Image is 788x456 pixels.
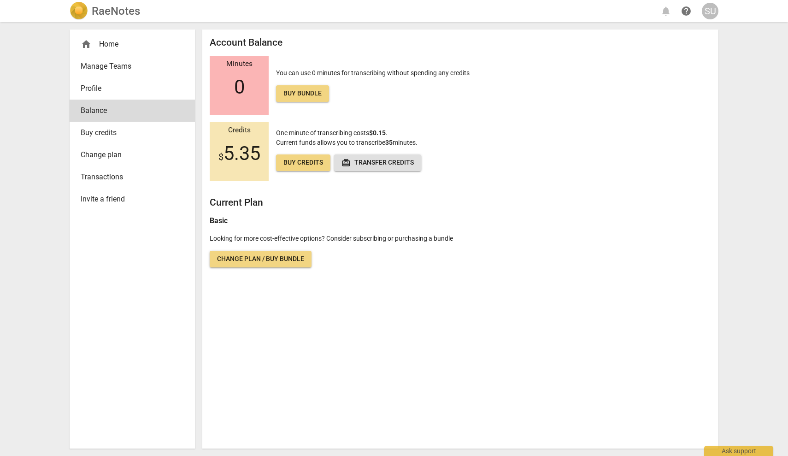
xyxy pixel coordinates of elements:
[334,154,421,171] button: Transfer credits
[81,127,176,138] span: Buy credits
[81,149,176,160] span: Change plan
[210,126,269,135] div: Credits
[210,60,269,68] div: Minutes
[217,255,304,264] span: Change plan / Buy bundle
[678,3,694,19] a: Help
[218,142,260,165] span: 5.35
[341,158,351,167] span: redeem
[210,216,228,225] b: Basic
[218,151,223,162] span: $
[276,85,329,102] a: Buy bundle
[276,139,418,146] span: Current funds allows you to transcribe minutes.
[210,197,711,208] h2: Current Plan
[70,2,88,20] img: Logo
[81,61,176,72] span: Manage Teams
[704,446,773,456] div: Ask support
[70,166,195,188] a: Transactions
[70,33,195,55] div: Home
[70,55,195,77] a: Manage Teams
[210,234,711,243] p: Looking for more cost-effective options? Consider subscribing or purchasing a bundle
[70,188,195,210] a: Invite a friend
[385,139,393,146] b: 35
[283,158,323,167] span: Buy credits
[276,68,470,102] p: You can use 0 minutes for transcribing without spending any credits
[234,76,245,98] span: 0
[210,251,312,267] a: Change plan / Buy bundle
[341,158,414,167] span: Transfer credits
[81,172,176,183] span: Transactions
[81,105,176,116] span: Balance
[276,154,330,171] a: Buy credits
[70,2,140,20] a: LogoRaeNotes
[702,3,718,19] button: SU
[369,129,386,136] b: $0.15
[81,83,176,94] span: Profile
[70,122,195,144] a: Buy credits
[92,5,140,18] h2: RaeNotes
[283,89,322,98] span: Buy bundle
[81,194,176,205] span: Invite a friend
[276,129,388,136] span: One minute of transcribing costs .
[210,37,711,48] h2: Account Balance
[81,39,176,50] div: Home
[681,6,692,17] span: help
[81,39,92,50] span: home
[70,77,195,100] a: Profile
[70,144,195,166] a: Change plan
[70,100,195,122] a: Balance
